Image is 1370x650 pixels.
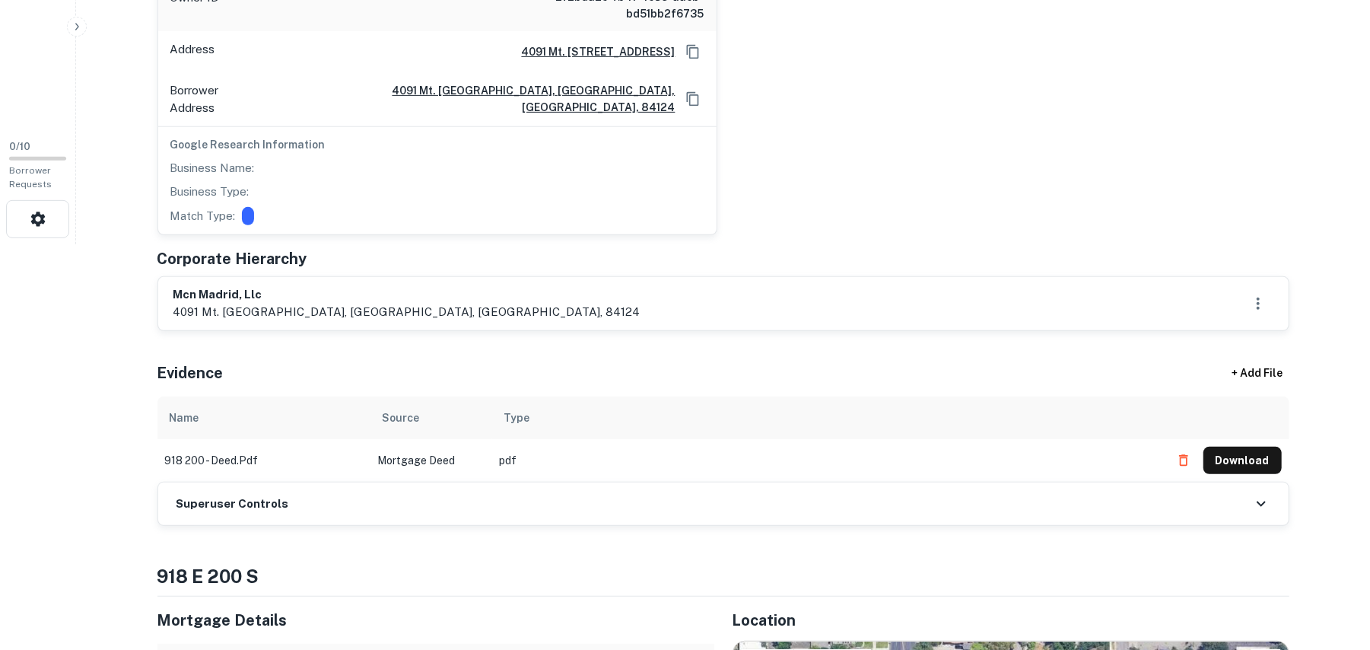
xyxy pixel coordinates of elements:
[157,397,1289,482] div: scrollable content
[173,303,640,321] p: 4091 mt. [GEOGRAPHIC_DATA], [GEOGRAPHIC_DATA], [GEOGRAPHIC_DATA], 84124
[170,81,259,117] p: Borrower Address
[1170,448,1197,473] button: Delete file
[176,495,289,513] h6: Superuser Controls
[1294,528,1370,601] iframe: Chat Widget
[170,183,250,201] p: Business Type:
[370,397,492,439] th: Source
[682,88,704,110] button: Copy Address
[265,82,675,116] a: 4091 mt. [GEOGRAPHIC_DATA], [GEOGRAPHIC_DATA], [GEOGRAPHIC_DATA], 84124
[383,409,420,427] div: Source
[9,141,30,152] span: 0 / 10
[170,159,255,177] p: Business Name:
[370,439,492,482] td: Mortgage Deed
[157,362,224,384] h5: Evidence
[157,397,370,439] th: Name
[9,165,52,190] span: Borrower Requests
[504,409,530,427] div: Type
[157,562,1289,590] h4: 918 e 200 s
[170,136,704,153] h6: Google Research Information
[492,397,1162,439] th: Type
[510,43,675,60] a: 4091 Mt. [STREET_ADDRESS]
[170,207,236,225] p: Match Type:
[1203,447,1282,474] button: Download
[173,286,640,304] h6: mcn madrid, llc
[682,40,704,63] button: Copy Address
[157,609,714,632] h5: Mortgage Details
[170,409,199,427] div: Name
[170,40,215,63] p: Address
[157,439,370,482] td: 918 200 - deed.pdf
[733,609,1289,632] h5: Location
[157,247,307,270] h5: Corporate Hierarchy
[1204,360,1311,387] div: + Add File
[492,439,1162,482] td: pdf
